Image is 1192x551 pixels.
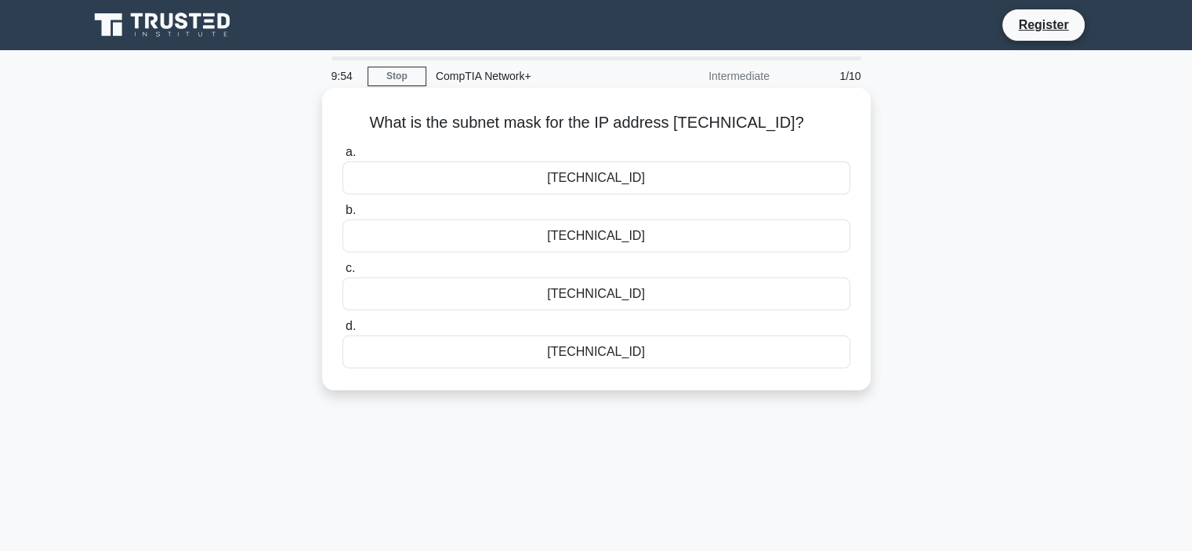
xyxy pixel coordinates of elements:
span: d. [346,319,356,332]
div: [TECHNICAL_ID] [342,335,850,368]
div: CompTIA Network+ [426,60,642,92]
div: [TECHNICAL_ID] [342,219,850,252]
div: 1/10 [779,60,871,92]
a: Register [1009,15,1078,34]
span: a. [346,145,356,158]
div: [TECHNICAL_ID] [342,161,850,194]
span: c. [346,261,355,274]
div: Intermediate [642,60,779,92]
span: b. [346,203,356,216]
h5: What is the subnet mask for the IP address [TECHNICAL_ID]? [341,113,852,133]
a: Stop [368,67,426,86]
div: [TECHNICAL_ID] [342,277,850,310]
div: 9:54 [322,60,368,92]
